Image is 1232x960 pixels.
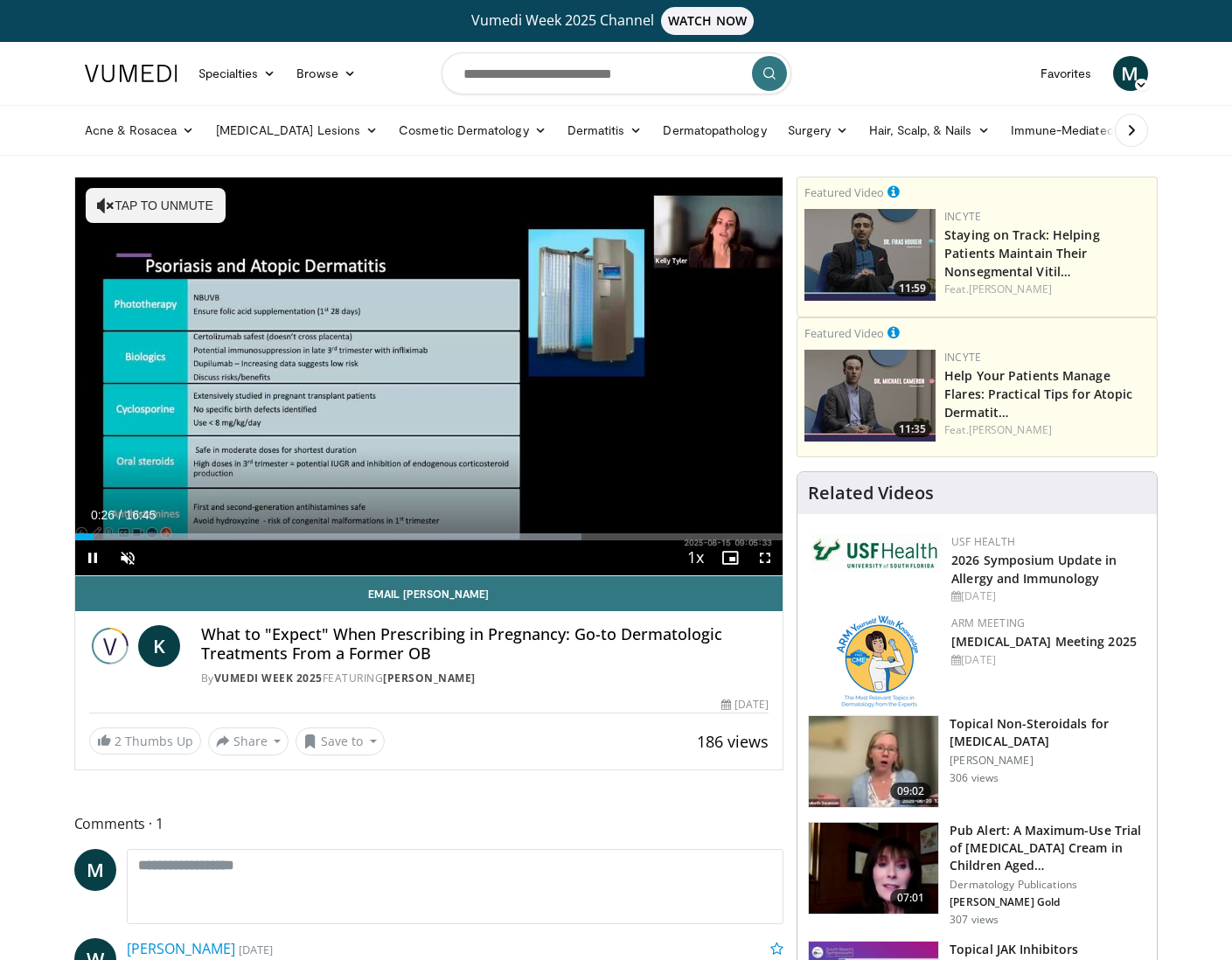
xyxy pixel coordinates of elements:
[950,941,1078,958] h3: Topical JAK Inhibitors
[951,552,1117,587] a: 2026 Symposium Update in Allergy and Immunology
[804,184,884,200] small: Featured Video
[1000,113,1142,148] a: Immune-Mediated
[890,889,932,907] span: 07:01
[894,281,931,296] span: 11:59
[748,540,783,575] button: Fullscreen
[969,282,1052,296] a: [PERSON_NAME]
[944,209,981,224] a: Incyte
[201,671,769,686] div: By FEATURING
[804,350,936,442] img: 601112bd-de26-4187-b266-f7c9c3587f14.png.150x105_q85_crop-smart_upscale.jpg
[125,508,156,522] span: 16:45
[944,350,981,365] a: Incyte
[950,913,999,927] p: 307 views
[944,422,1150,438] div: Feat.
[808,483,934,504] h4: Related Videos
[837,616,918,707] img: 89a28c6a-718a-466f-b4d1-7c1f06d8483b.png.150x105_q85_autocrop_double_scale_upscale_version-0.2.png
[214,671,323,685] a: Vumedi Week 2025
[442,52,791,94] input: Search topics, interventions
[950,878,1146,892] p: Dermatology Publications
[859,113,999,148] a: Hair, Scalp, & Nails
[91,508,115,522] span: 0:26
[1113,56,1148,91] a: M
[74,113,205,148] a: Acne & Rosacea
[777,113,860,148] a: Surgery
[119,508,122,522] span: /
[87,7,1145,35] a: Vumedi Week 2025 ChannelWATCH NOW
[944,226,1100,280] a: Staying on Track: Helping Patients Maintain Their Nonsegmental Vitil…
[808,822,1146,927] a: 07:01 Pub Alert: A Maximum-Use Trial of [MEDICAL_DATA] Cream in Children Aged… Dermatology Public...
[110,540,145,575] button: Unmute
[950,771,999,785] p: 306 views
[804,209,936,301] img: fe0751a3-754b-4fa7-bfe3-852521745b57.png.150x105_q85_crop-smart_upscale.jpg
[951,534,1015,549] a: USF Health
[721,697,769,713] div: [DATE]
[388,113,556,148] a: Cosmetic Dermatology
[85,65,177,82] img: VuMedi Logo
[74,849,116,891] a: M
[75,576,783,611] a: Email [PERSON_NAME]
[557,113,653,148] a: Dermatitis
[74,812,784,835] span: Comments 1
[697,731,769,752] span: 186 views
[201,625,769,663] h4: What to "Expect" When Prescribing in Pregnancy: Go-to Dermatologic Treatments From a Former OB
[950,895,1146,909] p: [PERSON_NAME] Gold
[86,188,226,223] button: Tap to unmute
[661,7,754,35] span: WATCH NOW
[811,534,943,573] img: 6ba8804a-8538-4002-95e7-a8f8012d4a11.png.150x105_q85_autocrop_double_scale_upscale_version-0.2.jpg
[89,625,131,667] img: Vumedi Week 2025
[890,783,932,800] span: 09:02
[652,113,776,148] a: Dermatopathology
[115,733,122,749] span: 2
[75,533,783,540] div: Progress Bar
[89,727,201,755] a: 2 Thumbs Up
[127,939,235,958] a: [PERSON_NAME]
[894,421,931,437] span: 11:35
[809,823,938,914] img: e32a16a8-af25-496d-a4dc-7481d4d640ca.150x105_q85_crop-smart_upscale.jpg
[804,325,884,341] small: Featured Video
[950,754,1146,768] p: [PERSON_NAME]
[383,671,476,685] a: [PERSON_NAME]
[969,422,1052,437] a: [PERSON_NAME]
[678,540,713,575] button: Playback Rate
[944,282,1150,297] div: Feat.
[205,113,389,148] a: [MEDICAL_DATA] Lesions
[809,716,938,807] img: 34a4b5e7-9a28-40cd-b963-80fdb137f70d.150x105_q85_crop-smart_upscale.jpg
[950,822,1146,874] h3: Pub Alert: A Maximum-Use Trial of [MEDICAL_DATA] Cream in Children Aged…
[286,56,366,91] a: Browse
[804,209,936,301] a: 11:59
[808,715,1146,808] a: 09:02 Topical Non-Steroidals for [MEDICAL_DATA] [PERSON_NAME] 306 views
[944,367,1132,421] a: Help Your Patients Manage Flares: Practical Tips for Atopic Dermatit…
[75,177,783,576] video-js: Video Player
[138,625,180,667] a: K
[239,942,273,957] small: [DATE]
[951,588,1143,604] div: [DATE]
[804,350,936,442] a: 11:35
[188,56,287,91] a: Specialties
[1030,56,1103,91] a: Favorites
[296,727,385,755] button: Save to
[951,652,1143,668] div: [DATE]
[951,616,1025,630] a: ARM Meeting
[713,540,748,575] button: Enable picture-in-picture mode
[950,715,1146,750] h3: Topical Non-Steroidals for [MEDICAL_DATA]
[75,540,110,575] button: Pause
[208,727,289,755] button: Share
[951,633,1137,650] a: [MEDICAL_DATA] Meeting 2025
